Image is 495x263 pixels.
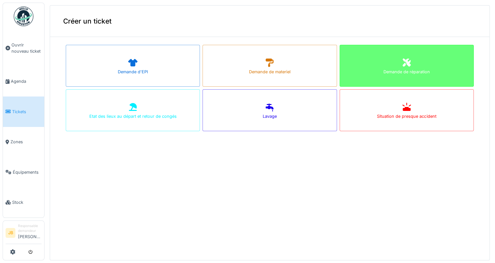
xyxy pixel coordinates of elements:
li: JB [6,228,15,238]
li: [PERSON_NAME] [18,223,42,242]
img: Badge_color-CXgf-gQk.svg [14,7,33,26]
div: Créer un ticket [50,6,489,37]
span: Équipements [13,169,42,175]
span: Ouvrir nouveau ticket [11,42,42,54]
div: Lavage [263,113,277,119]
div: Demande d'EPI [118,69,148,75]
a: JB Responsable demandeur[PERSON_NAME] [6,223,42,244]
span: Agenda [11,78,42,84]
div: Etat des lieux au départ et retour de congés [89,113,177,119]
a: Ouvrir nouveau ticket [3,30,44,66]
a: Agenda [3,66,44,96]
span: Zones [10,139,42,145]
a: Équipements [3,157,44,187]
div: Demande de materiel [249,69,291,75]
a: Stock [3,187,44,217]
span: Tickets [12,109,42,115]
a: Zones [3,127,44,157]
div: Situation de presque accident [377,113,436,119]
a: Tickets [3,96,44,127]
div: Demande de réparation [383,69,430,75]
div: Responsable demandeur [18,223,42,234]
span: Stock [12,199,42,205]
